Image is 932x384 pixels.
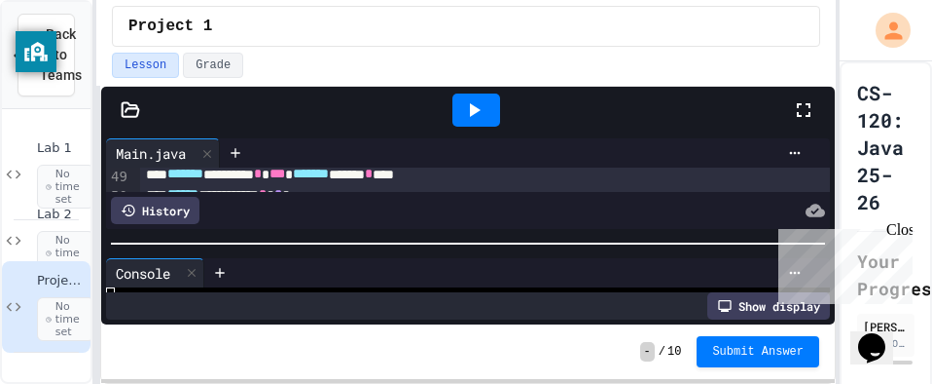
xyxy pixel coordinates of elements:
span: Project 1 [128,15,212,38]
div: 49 [106,168,130,187]
span: No time set [37,297,94,342]
h2: Your Progress [857,248,914,302]
div: Chat with us now!Close [8,8,134,124]
button: privacy banner [16,31,56,72]
span: - [640,342,655,362]
span: No time set [37,231,94,276]
span: Submit Answer [712,344,804,360]
div: My Account [855,8,915,53]
div: Main.java [106,143,196,164]
div: Show display [707,292,830,320]
span: No time set [37,165,94,210]
div: Console [106,263,180,284]
span: Back to Teams [40,24,82,86]
span: Lab 2 [37,207,87,223]
h1: CS-120: Java 25-26 [857,79,914,215]
span: / [659,344,665,360]
span: Lab 1 [37,140,87,157]
div: History [111,197,199,224]
button: Grade [183,53,243,78]
span: Project 1 [37,273,87,289]
span: 10 [667,344,681,360]
div: 50 [106,187,130,207]
button: Lesson [112,53,179,78]
iframe: chat widget [771,221,913,304]
iframe: chat widget [850,306,913,365]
